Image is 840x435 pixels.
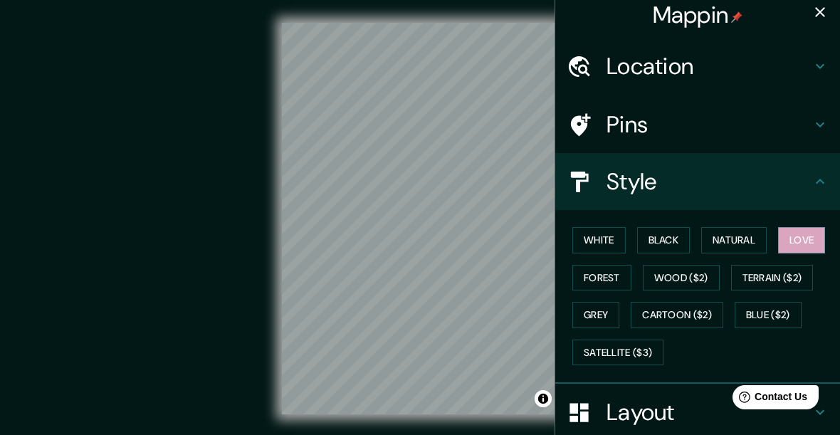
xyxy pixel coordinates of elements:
button: Blue ($2) [735,302,802,328]
button: Black [637,227,691,253]
button: Cartoon ($2) [631,302,723,328]
img: pin-icon.png [731,11,742,23]
button: Terrain ($2) [731,265,814,291]
h4: Pins [607,110,812,139]
h4: Layout [607,398,812,426]
button: Forest [572,265,631,291]
h4: Style [607,167,812,196]
button: Wood ($2) [643,265,720,291]
button: Toggle attribution [535,390,552,407]
div: Pins [555,96,840,153]
button: Grey [572,302,619,328]
button: Satellite ($3) [572,340,663,366]
button: Natural [701,227,767,253]
canvas: Map [282,23,559,414]
div: Location [555,38,840,95]
h4: Mappin [653,1,743,29]
iframe: Help widget launcher [713,379,824,419]
button: White [572,227,626,253]
div: Style [555,153,840,210]
h4: Location [607,52,812,80]
button: Love [778,227,825,253]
